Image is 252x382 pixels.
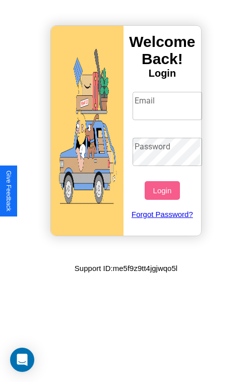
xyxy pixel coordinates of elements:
[10,348,34,372] div: Open Intercom Messenger
[123,68,201,79] h4: Login
[5,171,12,211] div: Give Feedback
[128,200,198,229] a: Forgot Password?
[51,26,123,236] img: gif
[145,181,179,200] button: Login
[123,33,201,68] h3: Welcome Back!
[75,261,177,275] p: Support ID: me5f9z9tt4jgjwqo5l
